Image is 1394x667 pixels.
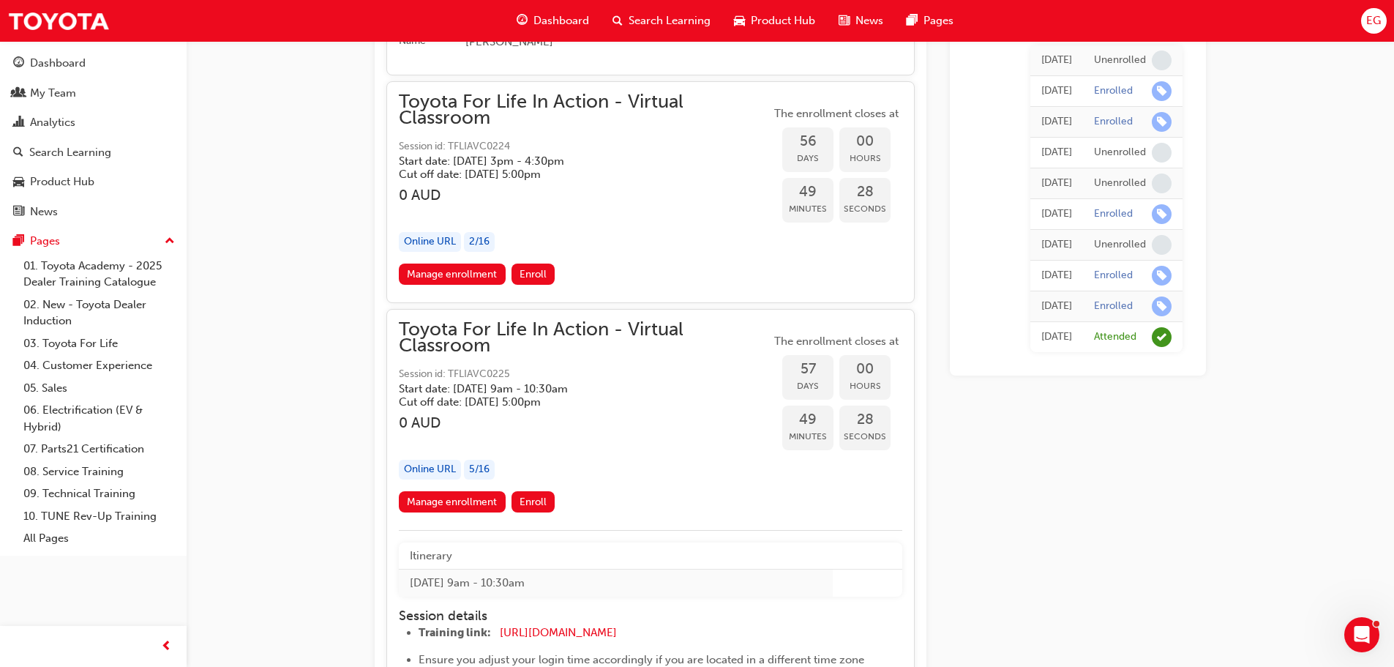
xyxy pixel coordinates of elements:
span: Session id: TFLIAVC0225 [399,366,771,383]
span: chart-icon [13,116,24,130]
a: Manage enrollment [399,491,506,513]
span: pages-icon [13,235,24,248]
iframe: Intercom live chat [1344,617,1379,652]
span: 00 [839,133,891,150]
div: Enrolled [1094,115,1133,129]
a: Search Learning [6,139,181,166]
div: Thu Feb 13 2025 11:16:38 GMT+1100 (Australian Eastern Daylight Time) [1041,144,1072,161]
h5: Cut off date: [DATE] 5:00pm [399,395,747,409]
div: Thu Jul 24 2025 14:20:14 GMT+1000 (Australian Eastern Standard Time) [1041,52,1072,69]
span: Search Learning [629,12,711,29]
button: Toyota For Life In Action - Virtual ClassroomSession id: TFLIAVC0225Start date: [DATE] 9am - 10:3... [399,321,902,518]
span: 28 [839,411,891,428]
button: EG [1361,8,1387,34]
h5: Cut off date: [DATE] 5:00pm [399,168,747,181]
span: EG [1366,12,1381,29]
div: Attended [1094,330,1136,344]
div: News [30,204,58,220]
span: search-icon [13,146,23,160]
a: 05. Sales [18,377,181,400]
span: 49 [782,184,833,201]
div: Enrolled [1094,269,1133,283]
div: Online URL [399,460,461,480]
img: Trak [7,4,110,37]
span: Session id: TFLIAVC0224 [399,138,771,155]
span: Ensure you adjust your login time accordingly if you are located in a different time zone [419,653,864,666]
div: Unenrolled [1094,238,1146,252]
button: Enroll [511,264,555,285]
a: 02. New - Toyota Dealer Induction [18,294,181,332]
button: DashboardMy TeamAnalyticsSearch LearningProduct HubNews [6,47,181,228]
span: learningRecordVerb_ENROLL-icon [1152,112,1172,132]
a: 04. Customer Experience [18,354,181,377]
span: up-icon [165,232,175,251]
button: Pages [6,228,181,255]
div: Dashboard [30,55,86,72]
div: Unenrolled [1094,146,1146,160]
a: 10. TUNE Rev-Up Training [18,505,181,528]
div: Search Learning [29,144,111,161]
div: Enrolled [1094,84,1133,98]
a: 07. Parts21 Certification [18,438,181,461]
span: learningRecordVerb_NONE-icon [1152,143,1172,163]
a: Product Hub [6,168,181,195]
span: The enrollment closes at [771,333,902,350]
span: Days [782,378,833,395]
div: Pages [30,233,60,250]
div: Thu Feb 13 2025 11:11:37 GMT+1100 (Australian Eastern Daylight Time) [1041,206,1072,223]
div: Thu Feb 13 2025 11:12:36 GMT+1100 (Australian Eastern Daylight Time) [1041,175,1072,192]
a: search-iconSearch Learning [601,6,722,36]
span: Dashboard [533,12,589,29]
span: news-icon [839,12,850,30]
span: The enrollment closes at [771,105,902,122]
div: Thu Jul 24 2025 14:19:25 GMT+1000 (Australian Eastern Standard Time) [1041,83,1072,100]
div: My Team [30,85,76,102]
span: 28 [839,184,891,201]
span: learningRecordVerb_ENROLL-icon [1152,204,1172,224]
span: 49 [782,411,833,428]
div: Unenrolled [1094,176,1146,190]
th: Itinerary [399,543,833,570]
a: 03. Toyota For Life [18,332,181,355]
div: Enrolled [1094,299,1133,313]
a: 09. Technical Training [18,482,181,505]
span: pages-icon [907,12,918,30]
span: 56 [782,133,833,150]
td: [DATE] 9am - 10:30am [399,570,833,597]
a: car-iconProduct Hub [722,6,827,36]
div: Thu Feb 13 2025 11:10:17 GMT+1100 (Australian Eastern Daylight Time) [1041,267,1072,284]
a: [URL][DOMAIN_NAME] [500,626,617,639]
button: Toyota For Life In Action - Virtual ClassroomSession id: TFLIAVC0224Start date: [DATE] 3pm - 4:30... [399,94,902,291]
span: 57 [782,361,833,378]
a: Manage enrollment [399,264,506,285]
span: Hours [839,150,891,167]
h5: Start date: [DATE] 3pm - 4:30pm [399,154,747,168]
div: Thu Feb 13 2025 11:10:49 GMT+1100 (Australian Eastern Daylight Time) [1041,236,1072,253]
div: Sun Aug 08 2021 00:00:00 GMT+1000 (Australian Eastern Standard Time) [1041,329,1072,346]
div: Unenrolled [1094,53,1146,67]
span: prev-icon [161,638,172,656]
h4: Session details [399,608,874,625]
span: learningRecordVerb_NONE-icon [1152,235,1172,255]
span: Enroll [520,496,547,508]
span: Training link: [419,626,491,639]
h5: Start date: [DATE] 9am - 10:30am [399,382,747,395]
span: Seconds [839,428,891,445]
div: 5 / 16 [464,460,495,480]
button: Enroll [511,491,555,513]
a: News [6,198,181,226]
span: Seconds [839,201,891,217]
span: learningRecordVerb_ENROLL-icon [1152,297,1172,316]
a: 06. Electrification (EV & Hybrid) [18,399,181,438]
span: learningRecordVerb_ATTEND-icon [1152,327,1172,347]
a: Dashboard [6,50,181,77]
span: guage-icon [13,57,24,70]
a: All Pages [18,527,181,550]
span: Enroll [520,268,547,280]
span: guage-icon [517,12,528,30]
span: people-icon [13,87,24,100]
a: 08. Service Training [18,461,181,483]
